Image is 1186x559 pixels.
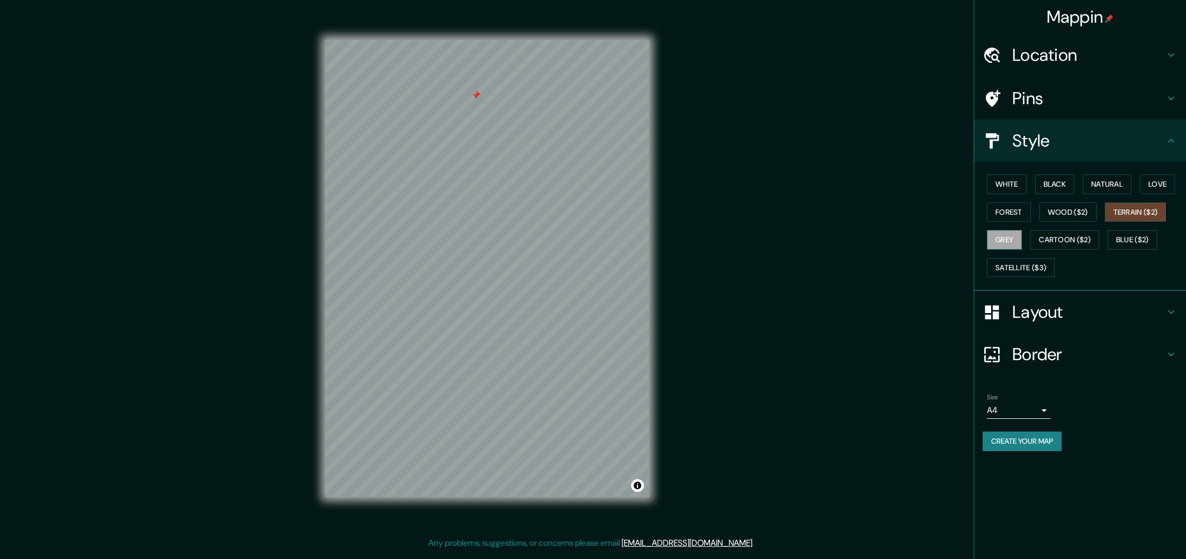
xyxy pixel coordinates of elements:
[1039,203,1097,222] button: Wood ($2)
[987,258,1055,278] button: Satellite ($3)
[987,230,1022,250] button: Grey
[1012,344,1165,365] h4: Border
[987,402,1050,419] div: A4
[983,432,1062,451] button: Create your map
[974,77,1186,120] div: Pins
[1012,130,1165,151] h4: Style
[631,479,644,492] button: Toggle attribution
[622,537,752,548] a: [EMAIL_ADDRESS][DOMAIN_NAME]
[1047,6,1114,28] h4: Mappin
[754,537,756,549] div: .
[1012,88,1165,109] h4: Pins
[1012,44,1165,66] h4: Location
[987,393,998,402] label: Size
[1140,175,1175,194] button: Love
[1030,230,1099,250] button: Cartoon ($2)
[1105,203,1166,222] button: Terrain ($2)
[1105,14,1113,23] img: pin-icon.png
[974,120,1186,162] div: Style
[1035,175,1075,194] button: Black
[325,40,649,497] canvas: Map
[756,537,758,549] div: .
[1012,301,1165,323] h4: Layout
[974,34,1186,76] div: Location
[987,175,1027,194] button: White
[974,291,1186,333] div: Layout
[428,537,754,549] p: Any problems, suggestions, or concerns please email .
[1083,175,1131,194] button: Natural
[974,333,1186,375] div: Border
[987,203,1031,222] button: Forest
[1108,230,1157,250] button: Blue ($2)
